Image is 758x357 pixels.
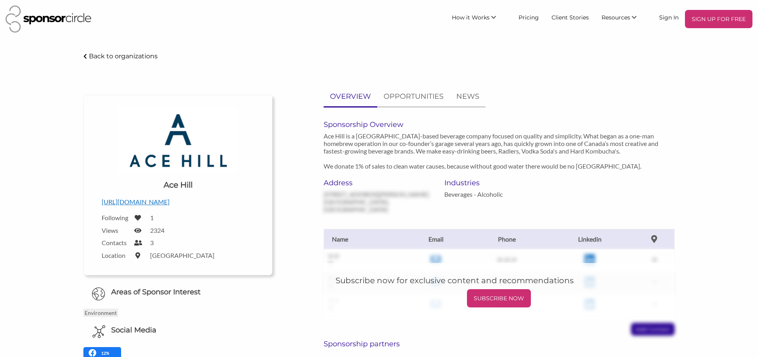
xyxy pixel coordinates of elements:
label: Following [102,214,129,221]
h1: Ace Hill [164,179,193,190]
p: SUBSCRIBE NOW [470,292,528,304]
p: Environment [83,309,118,317]
a: SUBSCRIBE NOW [336,289,663,307]
label: Views [102,226,129,234]
img: Logo [118,107,237,173]
label: Location [102,251,129,259]
h5: Subscribe now for exclusive content and recommendations [336,275,663,286]
p: [URL][DOMAIN_NAME] [102,197,254,207]
h6: Areas of Sponsor Interest [77,287,278,297]
span: Resources [602,14,630,21]
h6: Social Media [111,325,156,335]
li: Resources [595,10,653,28]
label: 3 [150,239,154,246]
h6: Sponsorship Overview [324,120,675,129]
a: Pricing [512,10,545,24]
a: Sign In [653,10,685,24]
th: Name [324,229,403,249]
p: Ace Hill is a [GEOGRAPHIC_DATA]-based beverage company focused on quality and simplicity. What be... [324,132,675,170]
label: Contacts [102,239,129,246]
th: Phone [469,229,545,249]
h6: Industries [444,178,554,187]
img: Social Media Icon [93,325,105,338]
th: Email [403,229,469,249]
span: How it Works [452,14,490,21]
p: OVERVIEW [330,91,371,102]
li: How it Works [446,10,512,28]
p: OPPORTUNITIES [384,91,444,102]
a: Client Stories [545,10,595,24]
label: 2324 [150,226,164,234]
p: Beverages - Alcoholic [444,190,554,198]
label: [GEOGRAPHIC_DATA] [150,251,214,259]
h6: Sponsorship partners [324,340,675,348]
label: 1 [150,214,154,221]
img: Sponsor Circle Logo [6,6,91,33]
p: Back to organizations [89,52,158,60]
p: 12% [101,349,111,357]
img: Globe Icon [92,287,105,301]
p: NEWS [456,91,479,102]
h6: Address [324,178,433,187]
th: Linkedin [545,229,634,249]
p: SIGN UP FOR FREE [688,13,749,25]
